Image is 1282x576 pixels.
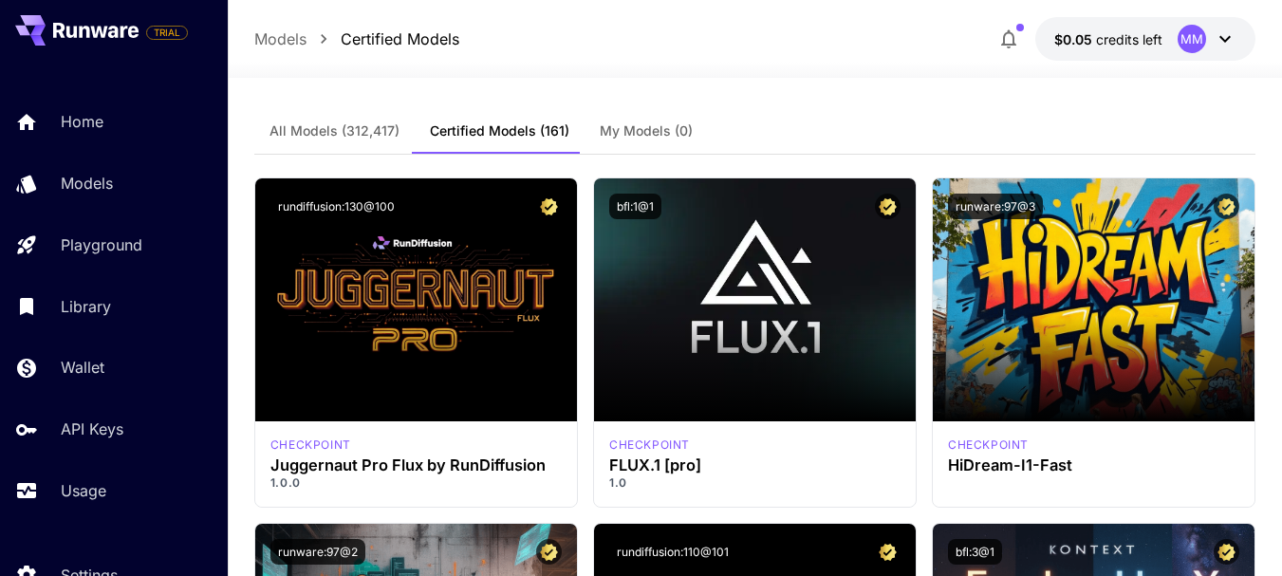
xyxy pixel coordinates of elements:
p: Usage [61,479,106,502]
div: MM [1178,25,1206,53]
button: Certified Model – Vetted for best performance and includes a commercial license. [536,539,562,565]
button: bfl:1@1 [609,194,661,219]
span: $0.05 [1054,31,1096,47]
a: Models [254,28,307,50]
button: Certified Model – Vetted for best performance and includes a commercial license. [536,194,562,219]
button: $0.05MM [1035,17,1255,61]
p: Library [61,295,111,318]
nav: breadcrumb [254,28,459,50]
button: rundiffusion:110@101 [609,539,736,565]
h3: Juggernaut Pro Flux by RunDiffusion [270,456,562,474]
p: checkpoint [948,437,1029,454]
span: credits left [1096,31,1162,47]
p: 1.0.0 [270,474,562,492]
p: Wallet [61,356,104,379]
a: Certified Models [341,28,459,50]
p: 1.0 [609,474,901,492]
p: checkpoint [609,437,690,454]
h3: HiDream-I1-Fast [948,456,1239,474]
p: Home [61,110,103,133]
button: Certified Model – Vetted for best performance and includes a commercial license. [1214,539,1239,565]
button: Certified Model – Vetted for best performance and includes a commercial license. [1214,194,1239,219]
p: API Keys [61,418,123,440]
span: Certified Models (161) [430,122,569,139]
div: FLUX.1 D [270,437,351,454]
h3: FLUX.1 [pro] [609,456,901,474]
button: rundiffusion:130@100 [270,194,402,219]
span: Add your payment card to enable full platform functionality. [146,21,188,44]
span: TRIAL [147,26,187,40]
p: checkpoint [270,437,351,454]
button: runware:97@3 [948,194,1043,219]
div: $0.05 [1054,29,1162,49]
button: Certified Model – Vetted for best performance and includes a commercial license. [875,539,901,565]
p: Models [61,172,113,195]
button: bfl:3@1 [948,539,1002,565]
span: All Models (312,417) [269,122,399,139]
span: My Models (0) [600,122,693,139]
div: HiDream Fast [948,437,1029,454]
button: runware:97@2 [270,539,365,565]
p: Playground [61,233,142,256]
button: Certified Model – Vetted for best performance and includes a commercial license. [875,194,901,219]
div: fluxpro [609,437,690,454]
